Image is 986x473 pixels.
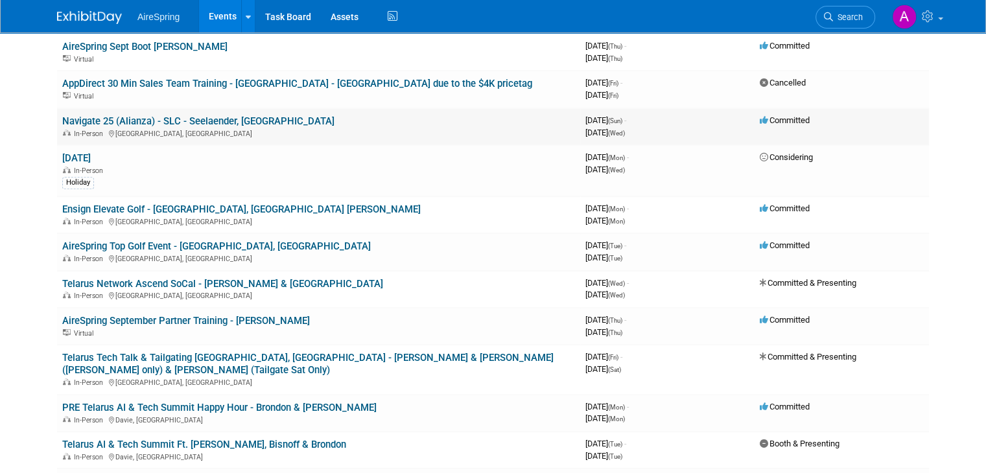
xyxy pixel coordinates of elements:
span: - [627,278,629,288]
span: [DATE] [585,41,626,51]
span: [DATE] [585,327,622,337]
div: Davie, [GEOGRAPHIC_DATA] [62,414,575,424]
span: (Fri) [608,354,618,361]
img: Virtual Event [63,55,71,62]
span: - [620,352,622,362]
span: [DATE] [585,128,625,137]
img: Angie Handal [892,5,917,29]
span: Virtual [74,92,97,100]
img: In-Person Event [63,167,71,173]
span: (Tue) [608,453,622,460]
a: AireSpring Top Golf Event - [GEOGRAPHIC_DATA], [GEOGRAPHIC_DATA] [62,240,371,252]
div: Davie, [GEOGRAPHIC_DATA] [62,451,575,461]
span: - [627,203,629,213]
span: (Sun) [608,117,622,124]
span: (Mon) [608,415,625,422]
span: (Tue) [608,441,622,448]
img: In-Person Event [63,416,71,422]
span: [DATE] [585,439,626,448]
span: Virtual [74,329,97,338]
span: [DATE] [585,216,625,225]
span: (Mon) [608,404,625,411]
span: [DATE] [585,165,625,174]
span: [DATE] [585,240,626,250]
span: (Thu) [608,55,622,62]
span: [DATE] [585,53,622,63]
span: (Wed) [608,167,625,174]
img: In-Person Event [63,255,71,261]
span: Committed [760,203,810,213]
span: [DATE] [585,115,626,125]
span: [DATE] [585,352,622,362]
span: (Fri) [608,80,618,87]
img: In-Person Event [63,130,71,136]
span: [DATE] [585,78,622,87]
a: PRE Telarus AI & Tech Summit Happy Hour - Brondon & [PERSON_NAME] [62,402,377,413]
div: [GEOGRAPHIC_DATA], [GEOGRAPHIC_DATA] [62,253,575,263]
span: Committed [760,115,810,125]
span: [DATE] [585,402,629,411]
span: Virtual [74,55,97,63]
span: [DATE] [585,152,629,162]
img: Virtual Event [63,329,71,336]
span: - [620,78,622,87]
a: AireSpring September Partner Training - [PERSON_NAME] [62,315,310,327]
span: (Wed) [608,280,625,287]
span: (Mon) [608,205,625,213]
span: In-Person [74,167,107,175]
div: [GEOGRAPHIC_DATA], [GEOGRAPHIC_DATA] [62,376,575,387]
span: - [627,152,629,162]
span: Committed [760,41,810,51]
a: Telarus Tech Talk & Tailgating [GEOGRAPHIC_DATA], [GEOGRAPHIC_DATA] - [PERSON_NAME] & [PERSON_NAM... [62,352,554,376]
span: - [624,41,626,51]
a: Navigate 25 (Alianza) - SLC - Seelaender, [GEOGRAPHIC_DATA] [62,115,335,127]
img: ExhibitDay [57,11,122,24]
img: Virtual Event [63,92,71,98]
span: [DATE] [585,90,618,100]
span: (Mon) [608,218,625,225]
span: - [624,115,626,125]
img: In-Person Event [63,453,71,459]
span: AireSpring [137,12,180,22]
div: [GEOGRAPHIC_DATA], [GEOGRAPHIC_DATA] [62,290,575,300]
a: AppDirect 30 Min Sales Team Training - [GEOGRAPHIC_DATA] - [GEOGRAPHIC_DATA] due to the $4K pricetag [62,78,532,89]
span: [DATE] [585,413,625,423]
span: - [624,439,626,448]
div: [GEOGRAPHIC_DATA], [GEOGRAPHIC_DATA] [62,128,575,138]
span: [DATE] [585,315,626,325]
span: In-Person [74,453,107,461]
span: (Tue) [608,242,622,249]
span: [DATE] [585,451,622,461]
span: In-Person [74,218,107,226]
span: (Fri) [608,92,618,99]
span: In-Person [74,416,107,424]
a: Telarus AI & Tech Summit Ft. [PERSON_NAME], Bisnoff & Brondon [62,439,346,450]
span: (Sat) [608,366,621,373]
span: (Thu) [608,329,622,336]
span: (Thu) [608,43,622,50]
span: Committed & Presenting [760,352,856,362]
span: Committed [760,240,810,250]
span: [DATE] [585,278,629,288]
span: In-Person [74,255,107,263]
img: In-Person Event [63,292,71,298]
span: - [624,240,626,250]
span: Cancelled [760,78,806,87]
span: Committed & Presenting [760,278,856,288]
a: [DATE] [62,152,91,164]
span: (Tue) [608,255,622,262]
span: Committed [760,402,810,411]
span: (Wed) [608,130,625,137]
a: Search [816,6,875,29]
a: Ensign Elevate Golf - [GEOGRAPHIC_DATA], [GEOGRAPHIC_DATA] [PERSON_NAME] [62,203,421,215]
span: (Mon) [608,154,625,161]
div: Holiday [62,177,94,189]
span: (Thu) [608,317,622,324]
img: In-Person Event [63,218,71,224]
span: Search [833,12,863,22]
span: In-Person [74,292,107,300]
span: - [624,315,626,325]
span: [DATE] [585,203,629,213]
a: AireSpring Sept Boot [PERSON_NAME] [62,41,228,52]
span: Committed [760,315,810,325]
